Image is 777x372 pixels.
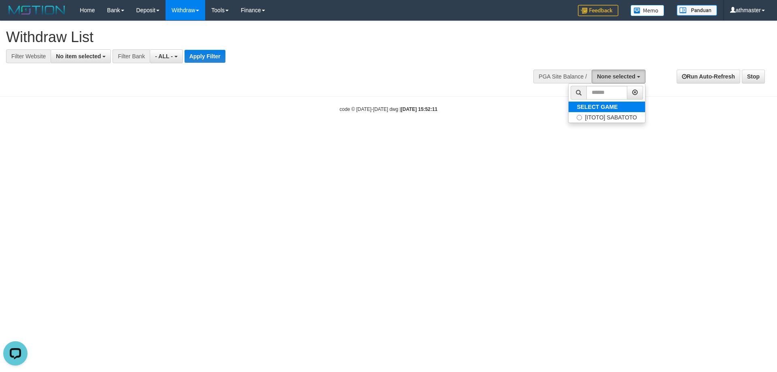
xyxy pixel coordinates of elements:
[340,106,437,112] small: code © [DATE]-[DATE] dwg |
[6,4,68,16] img: MOTION_logo.png
[401,106,437,112] strong: [DATE] 15:52:11
[113,49,150,63] div: Filter Bank
[155,53,173,60] span: - ALL -
[185,50,225,63] button: Apply Filter
[569,102,645,112] a: SELECT GAME
[533,70,592,83] div: PGA Site Balance /
[577,104,618,110] b: SELECT GAME
[3,3,28,28] button: Open LiveChat chat widget
[578,5,618,16] img: Feedback.jpg
[742,70,765,83] a: Stop
[51,49,111,63] button: No item selected
[6,49,51,63] div: Filter Website
[677,70,740,83] a: Run Auto-Refresh
[6,29,510,45] h1: Withdraw List
[577,115,582,120] input: [ITOTO] SABATOTO
[150,49,183,63] button: - ALL -
[677,5,717,16] img: panduan.png
[569,112,645,123] label: [ITOTO] SABATOTO
[56,53,101,60] span: No item selected
[592,70,645,83] button: None selected
[597,73,635,80] span: None selected
[631,5,664,16] img: Button%20Memo.svg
